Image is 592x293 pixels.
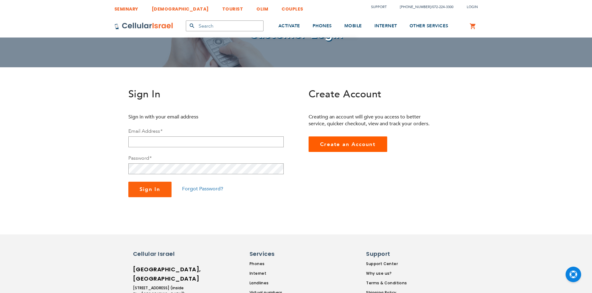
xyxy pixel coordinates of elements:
li: / [394,2,453,11]
span: Sign In [140,186,161,193]
span: MOBILE [344,23,362,29]
a: 072-224-3300 [432,5,453,9]
a: Phones [250,261,306,267]
label: Email Address [128,128,162,135]
a: Support Center [366,261,407,267]
a: COUPLES [282,2,303,13]
a: Support [371,5,387,9]
a: TOURIST [222,2,243,13]
a: OTHER SERVICES [410,15,448,38]
h6: Support [366,250,403,258]
a: SEMINARY [114,2,138,13]
span: ACTIVATE [278,23,300,29]
input: Search [186,20,264,31]
a: PHONES [313,15,332,38]
span: Create an Account [320,141,376,148]
span: Sign In [128,87,161,101]
span: PHONES [313,23,332,29]
a: MOBILE [344,15,362,38]
a: INTERNET [374,15,397,38]
span: Create Account [309,87,382,101]
a: Internet [250,271,306,276]
h6: [GEOGRAPHIC_DATA], [GEOGRAPHIC_DATA] [133,265,186,283]
a: [DEMOGRAPHIC_DATA] [152,2,209,13]
input: Email [128,136,284,147]
span: INTERNET [374,23,397,29]
img: Cellular Israel Logo [114,22,173,30]
h6: Cellular Israel [133,250,186,258]
a: ACTIVATE [278,15,300,38]
label: Password [128,155,151,162]
span: OTHER SERVICES [410,23,448,29]
button: Sign In [128,182,172,197]
a: Forgot Password? [182,185,223,192]
a: Landlines [250,280,306,286]
span: Login [467,5,478,9]
a: Create an Account [309,136,388,152]
a: Why use us? [366,271,407,276]
a: Terms & Conditions [366,280,407,286]
h6: Services [250,250,302,258]
a: [PHONE_NUMBER] [400,5,431,9]
p: Creating an account will give you access to better service, quicker checkout, view and track your... [309,113,434,127]
p: Sign in with your email address [128,113,254,120]
a: OLIM [256,2,268,13]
